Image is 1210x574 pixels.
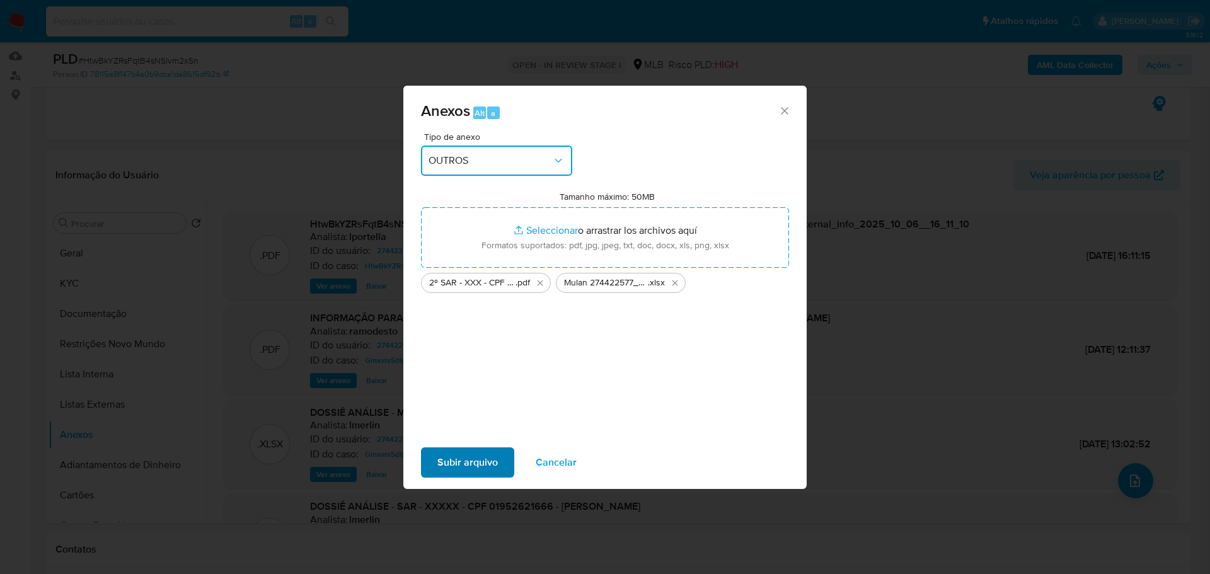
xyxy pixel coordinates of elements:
[564,277,648,289] span: Mulan 274422577_2025_10_06_07_37_53
[516,277,530,289] span: .pdf
[475,107,485,119] span: Alt
[421,447,514,478] button: Subir arquivo
[421,268,789,293] ul: Archivos seleccionados
[519,447,593,478] button: Cancelar
[429,154,552,167] span: OUTROS
[491,107,495,119] span: a
[533,275,548,290] button: Eliminar 2º SAR - XXX - CPF 01952621666 - ANDRE SCHETTINI DE ABREU.pdf
[424,132,575,141] span: Tipo de anexo
[648,277,665,289] span: .xlsx
[421,146,572,176] button: OUTROS
[437,449,498,476] span: Subir arquivo
[429,277,516,289] span: 2º SAR - XXX - CPF 01952621666 - [PERSON_NAME]
[421,100,470,122] span: Anexos
[667,275,683,290] button: Eliminar Mulan 274422577_2025_10_06_07_37_53.xlsx
[560,191,655,202] label: Tamanho máximo: 50MB
[536,449,577,476] span: Cancelar
[778,105,790,116] button: Cerrar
